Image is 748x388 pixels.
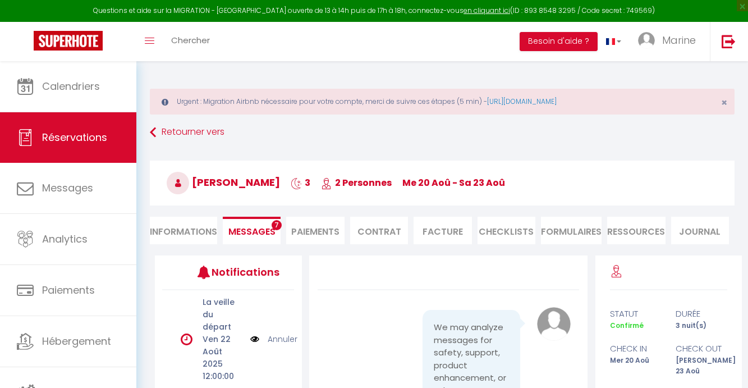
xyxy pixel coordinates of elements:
[701,341,748,388] iframe: LiveChat chat widget
[171,34,210,46] span: Chercher
[414,217,471,244] li: Facture
[668,342,735,355] div: check out
[42,79,100,93] span: Calendriers
[638,32,655,49] img: ...
[286,217,344,244] li: Paiements
[662,33,696,47] span: Marine
[150,217,217,244] li: Informations
[478,217,535,244] li: CHECKLISTS
[668,307,735,321] div: durée
[203,296,243,333] p: La veille du départ
[291,176,310,189] span: 3
[228,225,276,238] span: Messages
[668,321,735,331] div: 3 nuit(s)
[671,217,729,244] li: Journal
[268,333,297,345] a: Annuler
[603,307,669,321] div: statut
[250,333,259,345] img: NO IMAGE
[42,334,111,348] span: Hébergement
[541,217,602,244] li: FORMULAIRES
[42,283,95,297] span: Paiements
[42,181,93,195] span: Messages
[607,217,665,244] li: Ressources
[464,6,510,15] a: en cliquant ici
[630,22,710,61] a: ... Marine
[203,333,243,382] p: Ven 22 Août 2025 12:00:00
[721,98,727,108] button: Close
[603,342,669,355] div: check in
[42,130,107,144] span: Réservations
[610,321,644,330] span: Confirmé
[487,97,557,106] a: [URL][DOMAIN_NAME]
[212,259,267,285] h3: Notifications
[721,95,727,109] span: ×
[163,22,218,61] a: Chercher
[520,32,598,51] button: Besoin d'aide ?
[402,176,505,189] span: me 20 Aoû - sa 23 Aoû
[42,232,88,246] span: Analytics
[603,355,669,377] div: Mer 20 Aoû
[150,122,735,143] a: Retourner vers
[167,175,280,189] span: [PERSON_NAME]
[722,34,736,48] img: logout
[272,220,282,230] span: 7
[537,307,571,341] img: avatar.png
[668,355,735,377] div: [PERSON_NAME] 23 Aoû
[321,176,392,189] span: 2 Personnes
[350,217,408,244] li: Contrat
[34,31,103,51] img: Super Booking
[150,89,735,115] div: Urgent : Migration Airbnb nécessaire pour votre compte, merci de suivre ces étapes (5 min) -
